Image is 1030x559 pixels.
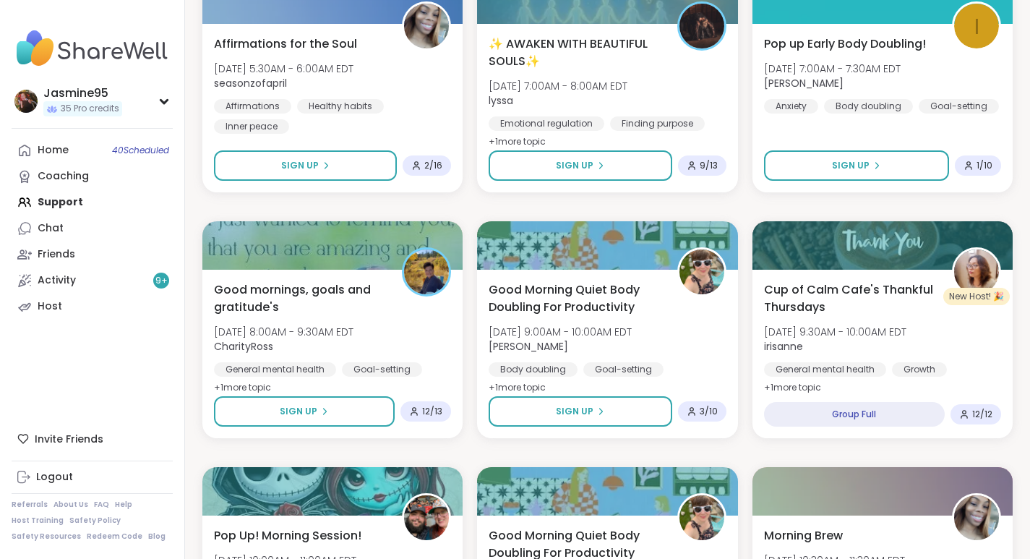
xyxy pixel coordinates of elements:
[764,35,926,53] span: Pop up Early Body Doubling!
[832,159,870,172] span: Sign Up
[422,406,442,417] span: 12 / 13
[214,150,397,181] button: Sign Up
[679,495,724,540] img: Adrienne_QueenOfTheDawn
[764,339,803,354] b: irisanne
[94,500,109,510] a: FAQ
[556,405,593,418] span: Sign Up
[556,159,593,172] span: Sign Up
[12,426,173,452] div: Invite Friends
[489,396,671,427] button: Sign Up
[115,500,132,510] a: Help
[700,406,718,417] span: 3 / 10
[38,299,62,314] div: Host
[53,500,88,510] a: About Us
[38,169,89,184] div: Coaching
[87,532,142,542] a: Redeem Code
[155,275,168,287] span: 9 +
[679,249,724,294] img: Adrienne_QueenOfTheDawn
[764,402,945,427] div: Group Full
[12,500,48,510] a: Referrals
[214,99,291,114] div: Affirmations
[489,362,578,377] div: Body doubling
[214,76,287,90] b: seasonzofapril
[214,119,289,134] div: Inner peace
[214,362,336,377] div: General mental health
[12,216,173,242] a: Chat
[214,527,361,545] span: Pop Up! Morning Session!
[12,137,173,163] a: Home40Scheduled
[38,273,76,288] div: Activity
[12,464,173,490] a: Logout
[148,532,166,542] a: Blog
[424,160,442,171] span: 2 / 16
[700,160,718,171] span: 9 / 13
[36,470,73,485] div: Logout
[764,362,886,377] div: General mental health
[12,163,173,189] a: Coaching
[404,495,449,540] img: Dom_F
[764,150,949,181] button: Sign Up
[954,495,999,540] img: seasonzofapril
[214,325,353,339] span: [DATE] 8:00AM - 9:30AM EDT
[764,527,843,545] span: Morning Brew
[61,103,119,115] span: 35 Pro credits
[943,288,1010,305] div: New Host! 🎉
[214,61,353,76] span: [DATE] 5:30AM - 6:00AM EDT
[12,268,173,294] a: Activity9+
[919,99,999,114] div: Goal-setting
[12,242,173,268] a: Friends
[297,99,384,114] div: Healthy habits
[404,4,449,48] img: seasonzofapril
[38,143,69,158] div: Home
[489,116,604,131] div: Emotional regulation
[214,339,273,354] b: CharityRoss
[12,516,64,526] a: Host Training
[764,325,906,339] span: [DATE] 9:30AM - 10:00AM EDT
[489,35,661,70] span: ✨ AWAKEN WITH BEAUTIFUL SOULS✨
[972,409,992,420] span: 12 / 12
[489,93,513,108] b: lyssa
[14,90,38,113] img: Jasmine95
[892,362,947,377] div: Growth
[12,23,173,74] img: ShareWell Nav Logo
[342,362,422,377] div: Goal-setting
[489,150,671,181] button: Sign Up
[404,249,449,294] img: CharityRoss
[824,99,913,114] div: Body doubling
[280,405,317,418] span: Sign Up
[954,249,999,294] img: irisanne
[38,247,75,262] div: Friends
[489,281,661,316] span: Good Morning Quiet Body Doubling For Productivity
[977,160,992,171] span: 1 / 10
[281,159,319,172] span: Sign Up
[214,281,386,316] span: Good mornings, goals and gratitude's
[764,76,844,90] b: [PERSON_NAME]
[112,145,169,156] span: 40 Scheduled
[38,221,64,236] div: Chat
[583,362,664,377] div: Goal-setting
[12,532,81,542] a: Safety Resources
[489,339,568,354] b: [PERSON_NAME]
[764,99,818,114] div: Anxiety
[214,35,357,53] span: Affirmations for the Soul
[679,4,724,48] img: lyssa
[489,79,627,93] span: [DATE] 7:00AM - 8:00AM EDT
[764,281,936,316] span: Cup of Calm Cafe's Thankful Thursdays
[610,116,705,131] div: Finding purpose
[12,294,173,320] a: Host
[764,61,901,76] span: [DATE] 7:00AM - 7:30AM EDT
[489,325,632,339] span: [DATE] 9:00AM - 10:00AM EDT
[69,516,121,526] a: Safety Policy
[214,396,395,427] button: Sign Up
[974,9,979,43] span: I
[43,85,122,101] div: Jasmine95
